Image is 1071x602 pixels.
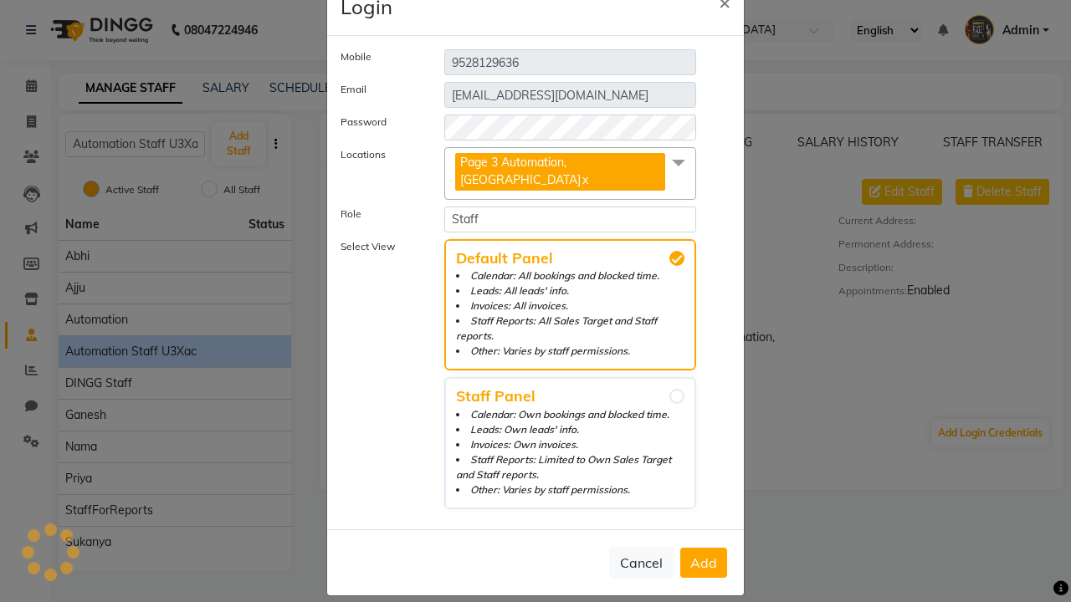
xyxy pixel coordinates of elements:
label: Role [328,207,432,226]
li: Calendar: Own bookings and blocked time. [456,407,684,422]
li: Leads: Own leads' info. [456,422,684,437]
a: x [581,172,588,187]
button: Add [680,548,727,578]
span: Add [690,554,717,571]
li: Leads: All leads' info. [456,283,684,298]
button: Cancel [609,547,674,579]
li: Invoices: All invoices. [456,298,684,314]
span: Page 3 Automation, [GEOGRAPHIC_DATA] [460,155,581,187]
label: Select View [328,239,432,509]
label: Password [328,115,432,134]
input: Default PanelCalendar: All bookings and blocked time.Leads: All leads' info.Invoices: All invoice... [669,251,684,266]
li: Other: Varies by staff permissions. [456,482,684,497]
li: Invoices: Own invoices. [456,437,684,452]
span: Default Panel [456,251,684,266]
li: Calendar: All bookings and blocked time. [456,268,684,283]
span: Staff Panel [456,389,684,404]
li: Staff Reports: All Sales Target and Staff reports. [456,314,684,344]
label: Locations [328,147,432,193]
li: Staff Reports: Limited to Own Sales Target and Staff reports. [456,452,684,482]
input: Staff PanelCalendar: Own bookings and blocked time.Leads: Own leads' info.Invoices: Own invoices.... [669,389,684,404]
input: Mobile [444,49,696,75]
li: Other: Varies by staff permissions. [456,344,684,359]
label: Mobile [328,49,432,69]
input: Email [444,82,696,108]
label: Email [328,82,432,101]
